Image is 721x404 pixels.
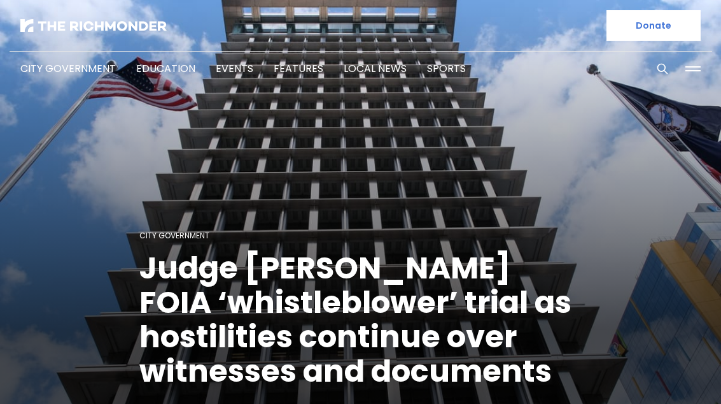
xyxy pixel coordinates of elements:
a: City Government [139,230,209,241]
iframe: portal-trigger [403,342,721,404]
a: Donate [606,10,701,41]
a: Features [274,61,323,76]
a: Education [136,61,195,76]
img: The Richmonder [20,19,167,32]
button: Search this site [653,59,672,78]
h1: Judge [PERSON_NAME] FOIA ‘whistleblower’ trial as hostilities continue over witnesses and documents [139,251,582,389]
a: Sports [427,61,466,76]
a: Events [216,61,253,76]
a: Local News [344,61,407,76]
a: City Government [20,61,116,76]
